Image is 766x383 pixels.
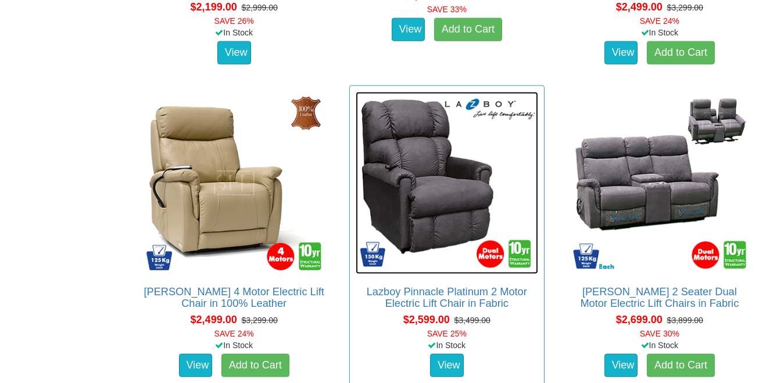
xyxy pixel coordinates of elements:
[241,316,277,325] del: $3,299.00
[191,1,237,13] span: $2,199.00
[430,354,464,377] a: View
[604,41,638,65] a: View
[427,5,467,14] font: SAVE 33%
[667,316,703,325] del: $3,899.00
[667,3,703,12] del: $3,299.00
[560,27,760,38] div: In Stock
[392,18,425,41] a: View
[221,354,289,377] a: Add to Cart
[191,314,237,325] span: $2,499.00
[143,92,325,274] img: Dalton 4 Motor Electric Lift Chair in 100% Leather
[179,354,213,377] a: View
[356,92,538,274] img: Lazboy Pinnacle Platinum 2 Motor Electric Lift Chair in Fabric
[347,339,547,351] div: In Stock
[616,314,663,325] span: $2,699.00
[144,286,324,309] a: [PERSON_NAME] 4 Motor Electric Lift Chair in 100% Leather
[367,286,527,309] a: Lazboy Pinnacle Platinum 2 Motor Electric Lift Chair in Fabric
[568,92,751,274] img: Dalton 2 Seater Dual Motor Electric Lift Chairs in Fabric
[647,354,715,377] a: Add to Cart
[403,314,450,325] span: $2,599.00
[134,27,334,38] div: In Stock
[241,3,277,12] del: $2,999.00
[434,18,502,41] a: Add to Cart
[640,16,679,26] font: SAVE 24%
[214,329,254,338] font: SAVE 24%
[427,329,467,338] font: SAVE 25%
[604,354,638,377] a: View
[640,329,679,338] font: SAVE 30%
[647,41,715,65] a: Add to Cart
[134,339,334,351] div: In Stock
[454,316,491,325] del: $3,499.00
[580,286,739,309] a: [PERSON_NAME] 2 Seater Dual Motor Electric Lift Chairs in Fabric
[560,339,760,351] div: In Stock
[616,1,663,13] span: $2,499.00
[214,16,254,26] font: SAVE 26%
[217,41,251,65] a: View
